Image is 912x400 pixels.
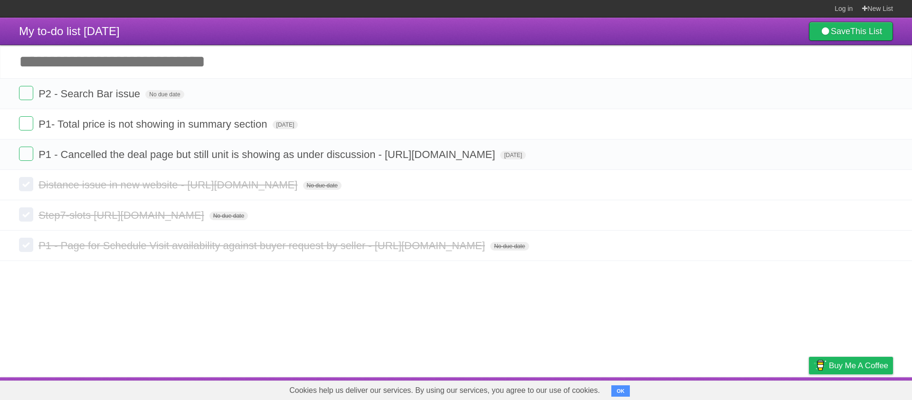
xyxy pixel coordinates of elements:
label: Done [19,147,33,161]
a: SaveThis List [809,22,893,41]
span: Step7-slots [URL][DOMAIN_NAME] [38,209,206,221]
span: No due date [490,242,529,251]
span: P1 - Cancelled the deal page but still unit is showing as under discussion - [URL][DOMAIN_NAME] [38,149,497,160]
button: OK [611,385,630,397]
a: Terms [764,380,785,398]
span: No due date [303,181,342,190]
span: [DATE] [273,121,298,129]
a: About [683,380,703,398]
b: This List [850,27,882,36]
span: No due date [145,90,184,99]
label: Done [19,116,33,130]
label: Done [19,207,33,222]
label: Done [19,86,33,100]
span: P1 - Page for Schedule Visit availability against buyer request by seller - [URL][DOMAIN_NAME] [38,240,487,251]
a: Developers [714,380,752,398]
img: Buy me a coffee [814,357,826,373]
span: Cookies help us deliver our services. By using our services, you agree to our use of cookies. [280,381,609,400]
span: No due date [209,212,248,220]
span: My to-do list [DATE] [19,25,120,37]
span: P1- Total price is not showing in summary section [38,118,269,130]
span: Buy me a coffee [829,357,888,374]
span: P2 - Search Bar issue [38,88,142,100]
span: [DATE] [500,151,526,159]
label: Done [19,177,33,191]
label: Done [19,238,33,252]
a: Buy me a coffee [809,357,893,374]
span: Distance issue in new website - [URL][DOMAIN_NAME] [38,179,300,191]
a: Privacy [797,380,821,398]
a: Suggest a feature [833,380,893,398]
